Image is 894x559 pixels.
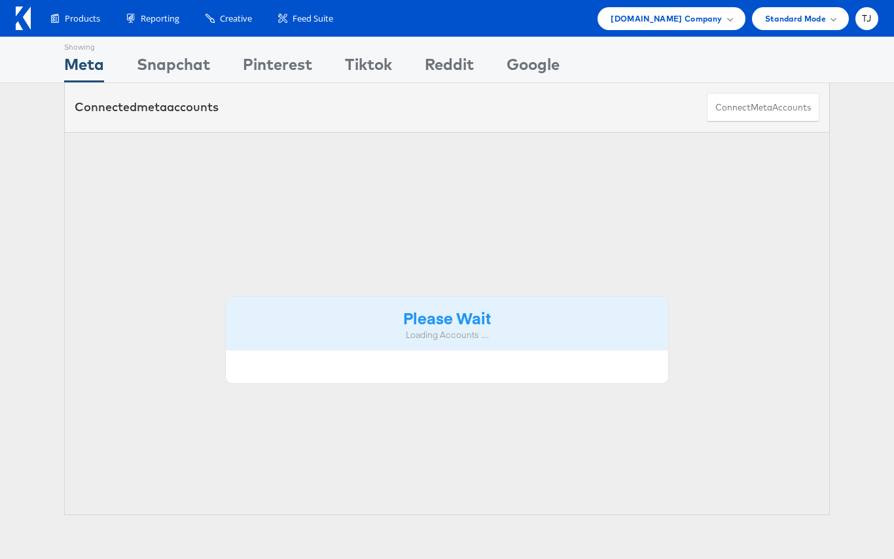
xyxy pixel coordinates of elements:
[507,53,560,82] div: Google
[751,101,772,114] span: meta
[141,12,179,25] span: Reporting
[236,329,658,341] div: Loading Accounts ....
[345,53,392,82] div: Tiktok
[220,12,252,25] span: Creative
[765,12,826,25] span: Standard Mode
[293,12,333,25] span: Feed Suite
[403,307,491,328] strong: Please Wait
[425,53,474,82] div: Reddit
[64,53,104,82] div: Meta
[707,93,819,122] button: ConnectmetaAccounts
[611,12,722,25] span: [DOMAIN_NAME] Company
[862,14,872,23] span: TJ
[65,12,100,25] span: Products
[243,53,312,82] div: Pinterest
[75,99,219,116] div: Connected accounts
[137,99,167,114] span: meta
[64,37,104,53] div: Showing
[137,53,210,82] div: Snapchat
